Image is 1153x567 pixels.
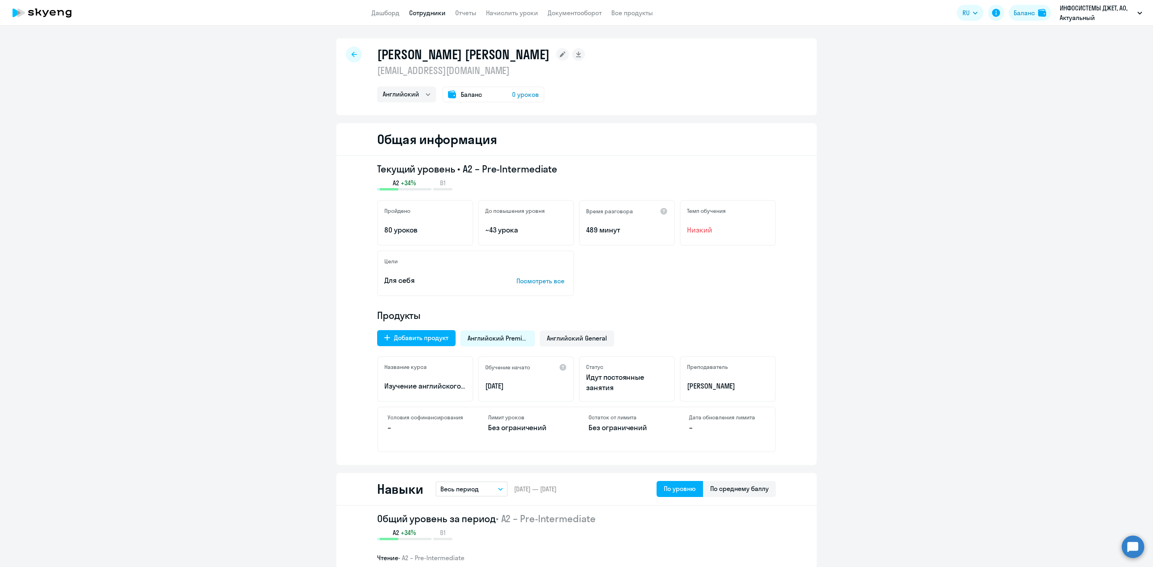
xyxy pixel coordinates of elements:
[547,334,607,343] span: Английский General
[611,9,653,17] a: Все продукты
[962,8,970,18] span: RU
[586,225,668,235] p: 489 минут
[586,372,668,393] p: Идут постоянные занятия
[1038,9,1046,17] img: balance
[957,5,983,21] button: RU
[1056,3,1146,22] button: ИНФОСИСТЕМЫ ДЖЕТ, АО, Актуальный Инфосистемы Джет
[393,178,399,187] span: A2
[388,414,464,421] h4: Условия софинансирования
[485,364,530,371] h5: Обучение начато
[586,363,603,371] h5: Статус
[377,64,585,77] p: [EMAIL_ADDRESS][DOMAIN_NAME]
[393,528,399,537] span: A2
[586,208,633,215] h5: Время разговора
[384,258,398,265] h5: Цели
[687,363,728,371] h5: Преподаватель
[388,423,464,433] p: –
[468,334,528,343] span: Английский Premium
[436,481,508,497] button: Весь период
[377,553,776,563] h3: Чтение
[1009,5,1051,21] button: Балансbalance
[377,481,423,497] h2: Навыки
[384,207,410,214] h5: Пройдено
[689,423,765,433] p: –
[710,484,769,493] div: По среднему баллу
[485,225,567,235] p: ~43 урока
[394,333,448,343] div: Добавить продукт
[401,528,416,537] span: +34%
[488,414,564,421] h4: Лимит уроков
[377,162,776,175] h3: Текущий уровень • A2 – Pre-Intermediate
[1060,3,1134,22] p: ИНФОСИСТЕМЫ ДЖЕТ, АО, Актуальный Инфосистемы Джет
[512,90,539,99] span: 0 уроков
[440,528,446,537] span: B1
[461,90,482,99] span: Баланс
[398,554,464,562] span: • A2 – Pre-Intermediate
[689,414,765,421] h4: Дата обновления лимита
[377,131,497,147] h2: Общая информация
[1014,8,1035,18] div: Баланс
[377,330,456,346] button: Добавить продукт
[440,178,446,187] span: B1
[486,9,538,17] a: Начислить уроки
[384,381,466,391] p: Изучение английского языка для общих целей
[485,381,567,391] p: [DATE]
[401,178,416,187] span: +34%
[687,225,769,235] span: Низкий
[440,484,479,494] p: Весь период
[377,46,550,62] h1: [PERSON_NAME] [PERSON_NAME]
[687,207,726,214] h5: Темп обучения
[409,9,446,17] a: Сотрудники
[514,485,556,493] span: [DATE] — [DATE]
[664,484,696,493] div: По уровню
[377,512,776,525] h2: Общий уровень за период
[485,207,545,214] h5: До повышения уровня
[488,423,564,433] p: Без ограничений
[516,276,567,286] p: Посмотреть все
[377,309,776,322] h4: Продукты
[455,9,476,17] a: Отчеты
[589,414,665,421] h4: Остаток от лимита
[384,275,492,286] p: Для себя
[372,9,400,17] a: Дашборд
[384,363,427,371] h5: Название курса
[496,513,596,525] span: • A2 – Pre-Intermediate
[548,9,602,17] a: Документооборот
[687,381,769,391] p: [PERSON_NAME]
[384,225,466,235] p: 80 уроков
[589,423,665,433] p: Без ограничений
